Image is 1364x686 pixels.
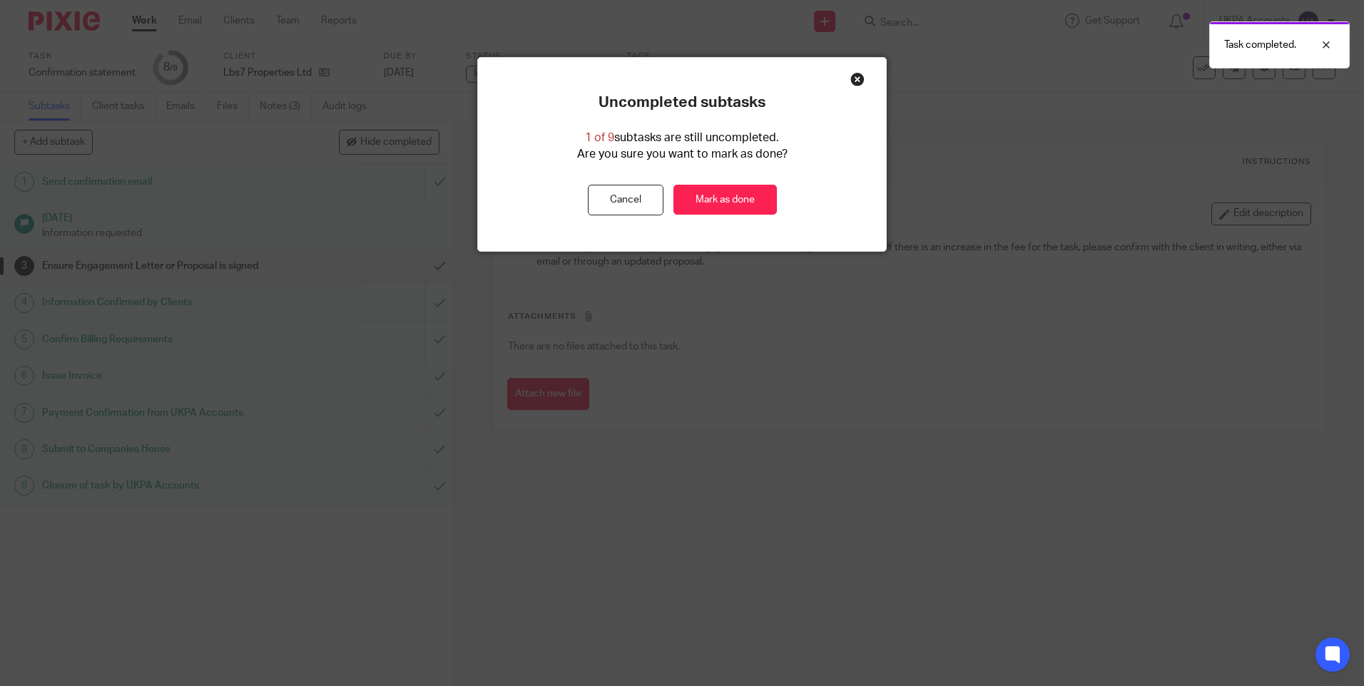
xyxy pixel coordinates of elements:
[673,185,777,215] a: Mark as done
[585,130,779,146] p: subtasks are still uncompleted.
[850,72,865,86] div: Close this dialog window
[577,146,788,163] p: Are you sure you want to mark as done?
[1224,38,1296,52] p: Task completed.
[599,93,765,112] p: Uncompleted subtasks
[585,132,614,143] span: 1 of 9
[588,185,663,215] button: Cancel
